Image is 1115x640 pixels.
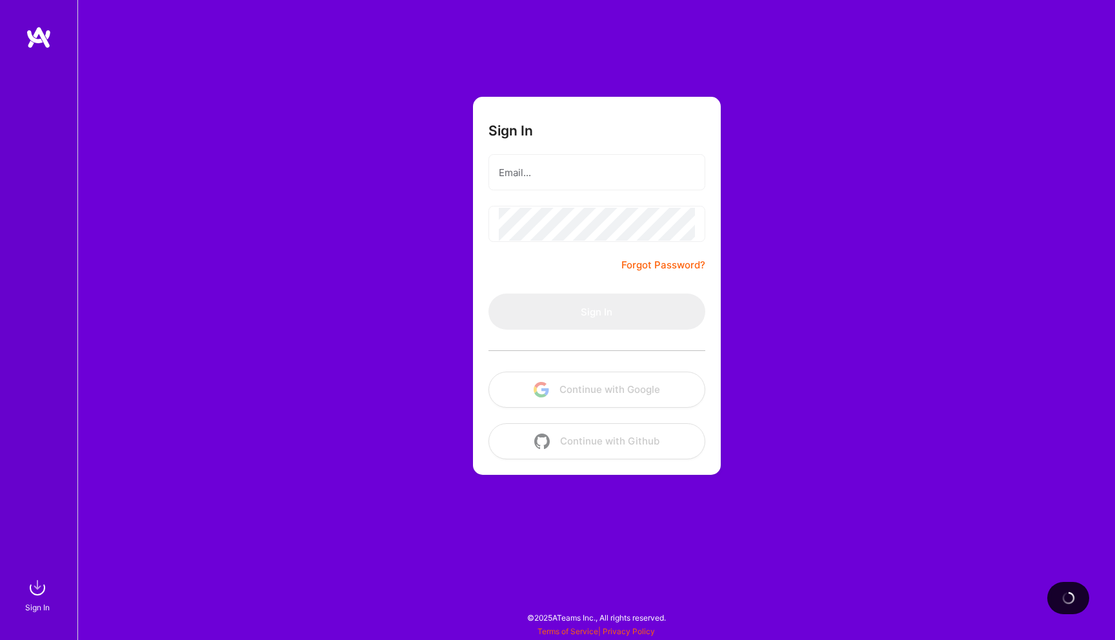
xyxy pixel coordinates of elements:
[537,626,655,636] span: |
[534,434,550,449] img: icon
[26,26,52,49] img: logo
[488,423,705,459] button: Continue with Github
[77,601,1115,634] div: © 2025 ATeams Inc., All rights reserved.
[488,372,705,408] button: Continue with Google
[603,626,655,636] a: Privacy Policy
[1061,590,1076,606] img: loading
[534,382,549,397] img: icon
[488,123,533,139] h3: Sign In
[488,294,705,330] button: Sign In
[27,575,50,614] a: sign inSign In
[499,156,695,189] input: Email...
[25,601,50,614] div: Sign In
[537,626,598,636] a: Terms of Service
[621,257,705,273] a: Forgot Password?
[25,575,50,601] img: sign in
